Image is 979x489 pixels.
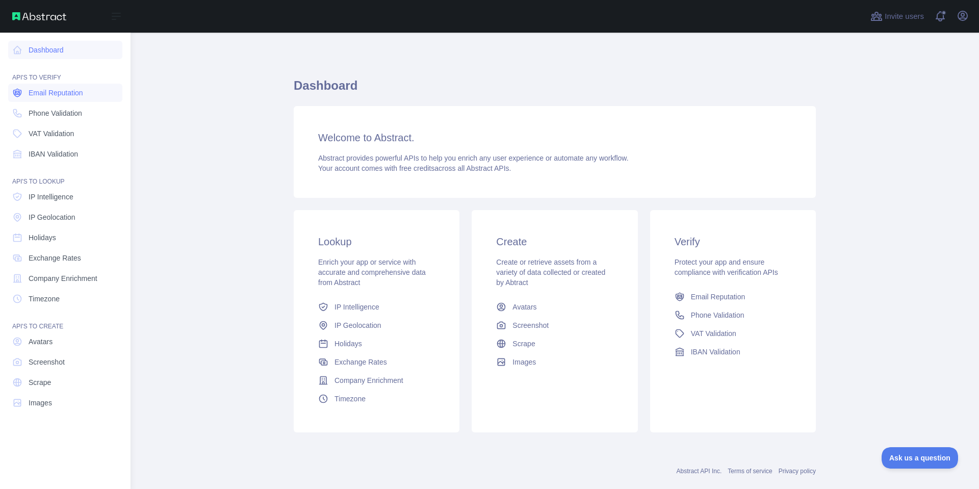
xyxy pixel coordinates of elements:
[675,235,791,249] h3: Verify
[885,11,924,22] span: Invite users
[314,371,439,390] a: Company Enrichment
[8,228,122,247] a: Holidays
[29,192,73,202] span: IP Intelligence
[399,164,434,172] span: free credits
[29,149,78,159] span: IBAN Validation
[496,258,605,287] span: Create or retrieve assets from a variety of data collected or created by Abtract
[8,208,122,226] a: IP Geolocation
[8,269,122,288] a: Company Enrichment
[29,398,52,408] span: Images
[12,12,66,20] img: Abstract API
[882,447,959,469] iframe: Toggle Customer Support
[8,145,122,163] a: IBAN Validation
[29,357,65,367] span: Screenshot
[677,468,722,475] a: Abstract API Inc.
[8,188,122,206] a: IP Intelligence
[334,302,379,312] span: IP Intelligence
[314,353,439,371] a: Exchange Rates
[29,108,82,118] span: Phone Validation
[29,294,60,304] span: Timezone
[8,41,122,59] a: Dashboard
[8,353,122,371] a: Screenshot
[8,373,122,392] a: Scrape
[496,235,613,249] h3: Create
[334,357,387,367] span: Exchange Rates
[671,324,795,343] a: VAT Validation
[691,310,744,320] span: Phone Validation
[29,253,81,263] span: Exchange Rates
[334,375,403,385] span: Company Enrichment
[314,298,439,316] a: IP Intelligence
[334,339,362,349] span: Holidays
[8,104,122,122] a: Phone Validation
[492,316,617,334] a: Screenshot
[334,320,381,330] span: IP Geolocation
[492,334,617,353] a: Scrape
[8,84,122,102] a: Email Reputation
[779,468,816,475] a: Privacy policy
[691,347,740,357] span: IBAN Validation
[29,212,75,222] span: IP Geolocation
[29,233,56,243] span: Holidays
[8,165,122,186] div: API'S TO LOOKUP
[8,124,122,143] a: VAT Validation
[29,88,83,98] span: Email Reputation
[318,235,435,249] h3: Lookup
[492,298,617,316] a: Avatars
[29,337,53,347] span: Avatars
[318,131,791,145] h3: Welcome to Abstract.
[691,328,736,339] span: VAT Validation
[671,343,795,361] a: IBAN Validation
[334,394,366,404] span: Timezone
[29,273,97,284] span: Company Enrichment
[691,292,745,302] span: Email Reputation
[492,353,617,371] a: Images
[512,339,535,349] span: Scrape
[29,128,74,139] span: VAT Validation
[8,290,122,308] a: Timezone
[318,258,426,287] span: Enrich your app or service with accurate and comprehensive data from Abstract
[675,258,778,276] span: Protect your app and ensure compliance with verification APIs
[8,394,122,412] a: Images
[8,249,122,267] a: Exchange Rates
[868,8,926,24] button: Invite users
[318,164,511,172] span: Your account comes with across all Abstract APIs.
[29,377,51,388] span: Scrape
[8,61,122,82] div: API'S TO VERIFY
[314,390,439,408] a: Timezone
[8,310,122,330] div: API'S TO CREATE
[314,316,439,334] a: IP Geolocation
[671,306,795,324] a: Phone Validation
[512,302,536,312] span: Avatars
[314,334,439,353] a: Holidays
[512,320,549,330] span: Screenshot
[671,288,795,306] a: Email Reputation
[728,468,772,475] a: Terms of service
[294,78,816,102] h1: Dashboard
[512,357,536,367] span: Images
[318,154,629,162] span: Abstract provides powerful APIs to help you enrich any user experience or automate any workflow.
[8,332,122,351] a: Avatars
